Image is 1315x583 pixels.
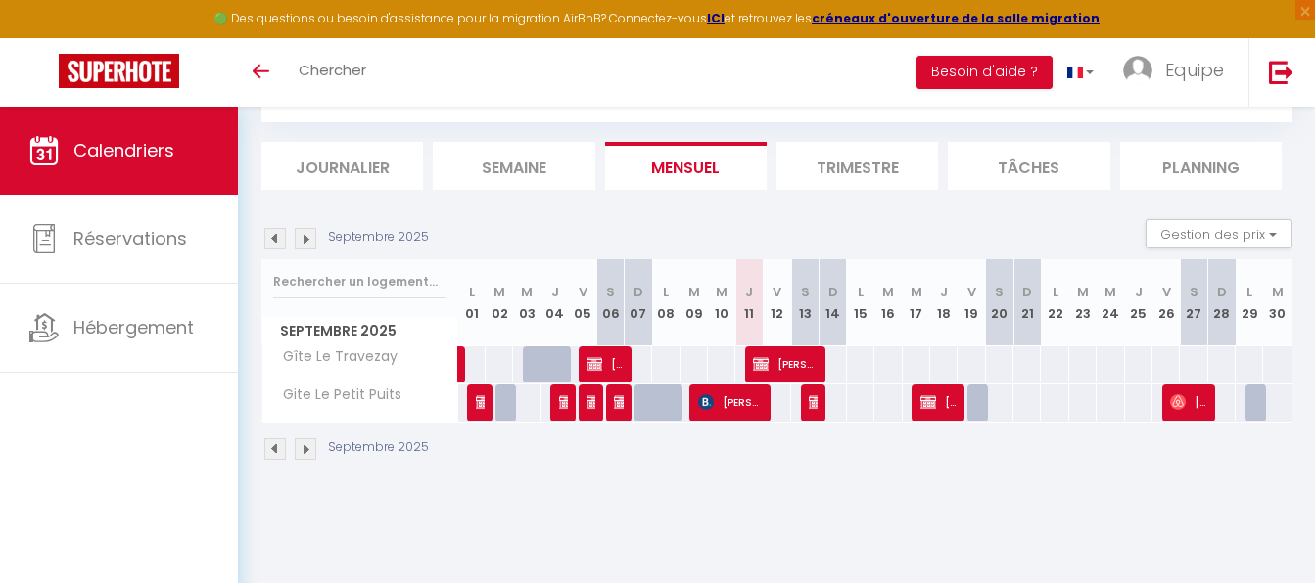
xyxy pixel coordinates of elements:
span: Septembre 2025 [262,317,457,345]
span: [PERSON_NAME] [698,383,762,421]
abbr: M [1104,283,1116,301]
li: Planning [1120,142,1282,190]
span: Gîte Le Travezay [265,346,402,368]
abbr: M [911,283,922,301]
abbr: L [858,283,864,301]
abbr: S [606,283,615,301]
abbr: V [773,283,781,301]
th: 22 [1041,259,1068,346]
th: 11 [735,259,763,346]
span: [PERSON_NAME] [614,383,623,421]
abbr: L [1053,283,1058,301]
th: 01 [458,259,486,346]
span: Réservations [73,226,187,250]
abbr: J [940,283,948,301]
abbr: V [1162,283,1171,301]
p: Septembre 2025 [328,228,429,247]
abbr: D [828,283,838,301]
th: 14 [819,259,846,346]
th: 02 [486,259,513,346]
button: Ouvrir le widget de chat LiveChat [16,8,74,67]
abbr: M [521,283,533,301]
th: 26 [1152,259,1180,346]
span: Equipe [1165,58,1224,82]
abbr: S [1190,283,1198,301]
th: 24 [1097,259,1124,346]
th: 16 [874,259,902,346]
th: 29 [1236,259,1263,346]
span: [PERSON_NAME] [559,383,568,421]
abbr: M [1077,283,1089,301]
abbr: J [1135,283,1143,301]
span: [PERSON_NAME] [753,345,817,382]
span: Chercher [299,60,366,80]
th: 13 [791,259,819,346]
abbr: M [1272,283,1284,301]
abbr: V [579,283,587,301]
th: 17 [903,259,930,346]
li: Semaine [433,142,594,190]
th: 08 [652,259,680,346]
button: Gestion des prix [1146,219,1292,248]
th: 27 [1180,259,1207,346]
span: [PERSON_NAME] [587,383,595,421]
th: 25 [1125,259,1152,346]
p: Septembre 2025 [328,438,429,457]
span: [PERSON_NAME] [1170,383,1206,421]
span: Gite Le Petit Puits [265,384,406,406]
a: Chercher [284,38,381,107]
abbr: M [716,283,728,301]
th: 28 [1208,259,1236,346]
abbr: S [801,283,810,301]
li: Journalier [261,142,423,190]
abbr: D [634,283,643,301]
li: Trimestre [776,142,938,190]
abbr: M [493,283,505,301]
abbr: M [882,283,894,301]
input: Rechercher un logement... [273,264,446,299]
abbr: V [967,283,976,301]
a: ... Equipe [1108,38,1248,107]
img: Super Booking [59,54,179,88]
span: Calendriers [73,138,174,162]
abbr: D [1022,283,1032,301]
button: Besoin d'aide ? [916,56,1053,89]
th: 30 [1263,259,1292,346]
th: 15 [847,259,874,346]
th: 03 [513,259,540,346]
abbr: S [995,283,1004,301]
a: créneaux d'ouverture de la salle migration [812,10,1100,26]
abbr: M [688,283,700,301]
img: logout [1269,60,1293,84]
th: 05 [569,259,596,346]
iframe: Chat [1232,495,1300,568]
th: 21 [1013,259,1041,346]
th: 18 [930,259,958,346]
th: 12 [764,259,791,346]
li: Mensuel [605,142,767,190]
th: 10 [708,259,735,346]
abbr: J [745,283,753,301]
span: [PERSON_NAME] [476,383,485,421]
span: [PERSON_NAME] [920,383,957,421]
th: 07 [625,259,652,346]
th: 04 [541,259,569,346]
span: [PERSON_NAME] [587,345,623,382]
img: ... [1123,56,1152,85]
li: Tâches [948,142,1109,190]
th: 06 [596,259,624,346]
abbr: J [551,283,559,301]
span: Hébergement [73,315,194,339]
abbr: L [663,283,669,301]
abbr: D [1217,283,1227,301]
th: 23 [1069,259,1097,346]
th: 19 [958,259,985,346]
a: ICI [707,10,725,26]
abbr: L [1246,283,1252,301]
th: 09 [681,259,708,346]
span: [PERSON_NAME] Inter [809,383,818,421]
abbr: L [469,283,475,301]
th: 20 [986,259,1013,346]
